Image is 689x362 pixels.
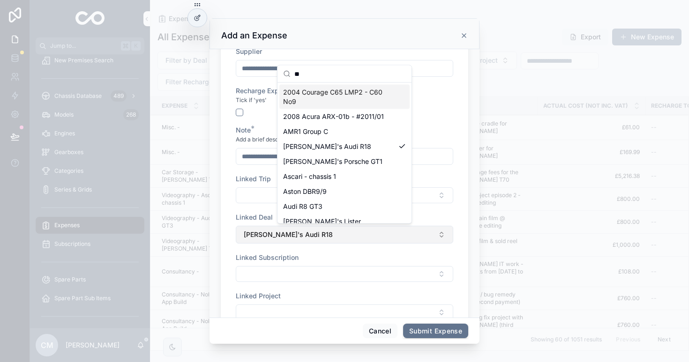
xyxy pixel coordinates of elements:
button: Select Button [236,226,453,244]
span: Supplier [236,47,262,55]
button: Select Button [236,304,453,320]
button: Submit Expense [403,324,468,339]
button: Cancel [363,324,397,339]
span: Tick if 'yes' [236,96,267,104]
span: Linked Trip [236,175,271,183]
span: 2004 Courage C65 LMP2 - C60 No9 [283,88,395,106]
span: Add a brief description explaining what the expense is for [236,136,387,143]
span: [PERSON_NAME]'s Porsche GT1 [283,157,382,166]
span: [PERSON_NAME]'s Lister [283,217,361,226]
span: 2008 Acura ARX-01b - #2011/01 [283,112,384,121]
span: [PERSON_NAME]'s Audi R18 [244,230,333,239]
h3: Add an Expense [221,30,287,41]
span: Linked Project [236,292,281,300]
span: Linked Subscription [236,253,299,261]
button: Select Button [236,187,453,203]
span: Audi R8 GT3 [283,202,322,211]
span: Ascari - chassis 1 [283,172,336,181]
span: Note [236,126,251,134]
span: [PERSON_NAME]'s Audi R18 [283,142,371,151]
span: Linked Deal [236,213,273,221]
div: Suggestions [277,83,412,223]
span: Aston DBR9/9 [283,187,327,196]
span: AMR1 Group C [283,127,328,136]
button: Select Button [236,266,453,282]
span: Recharge Expense to Client? [236,87,325,95]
